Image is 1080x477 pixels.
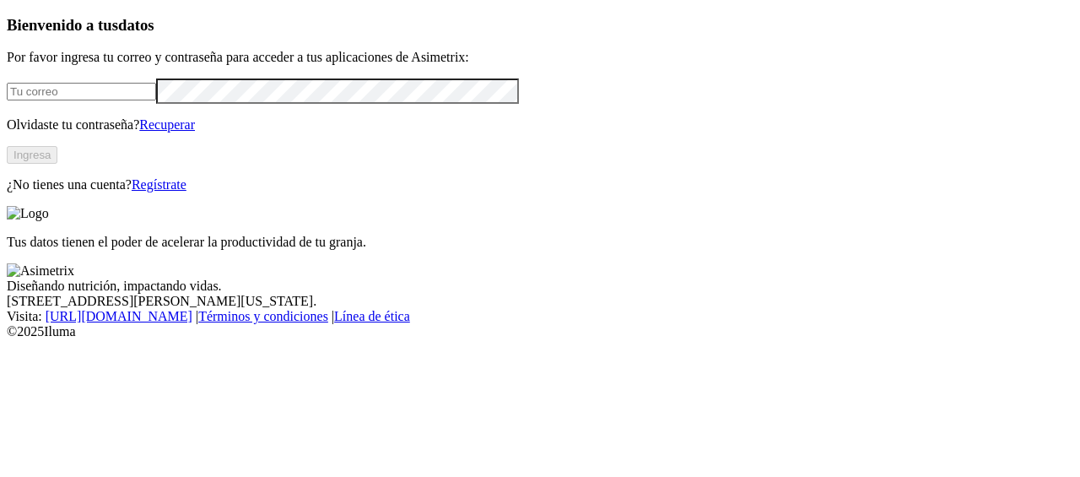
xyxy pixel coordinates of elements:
[139,117,195,132] a: Recuperar
[7,324,1073,339] div: © 2025 Iluma
[118,16,154,34] span: datos
[198,309,328,323] a: Términos y condiciones
[7,117,1073,133] p: Olvidaste tu contraseña?
[7,235,1073,250] p: Tus datos tienen el poder de acelerar la productividad de tu granja.
[7,294,1073,309] div: [STREET_ADDRESS][PERSON_NAME][US_STATE].
[7,83,156,100] input: Tu correo
[7,279,1073,294] div: Diseñando nutrición, impactando vidas.
[132,177,186,192] a: Regístrate
[7,16,1073,35] h3: Bienvenido a tus
[7,50,1073,65] p: Por favor ingresa tu correo y contraseña para acceder a tus aplicaciones de Asimetrix:
[7,263,74,279] img: Asimetrix
[7,309,1073,324] div: Visita : | |
[7,146,57,164] button: Ingresa
[46,309,192,323] a: [URL][DOMAIN_NAME]
[7,177,1073,192] p: ¿No tienes una cuenta?
[334,309,410,323] a: Línea de ética
[7,206,49,221] img: Logo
